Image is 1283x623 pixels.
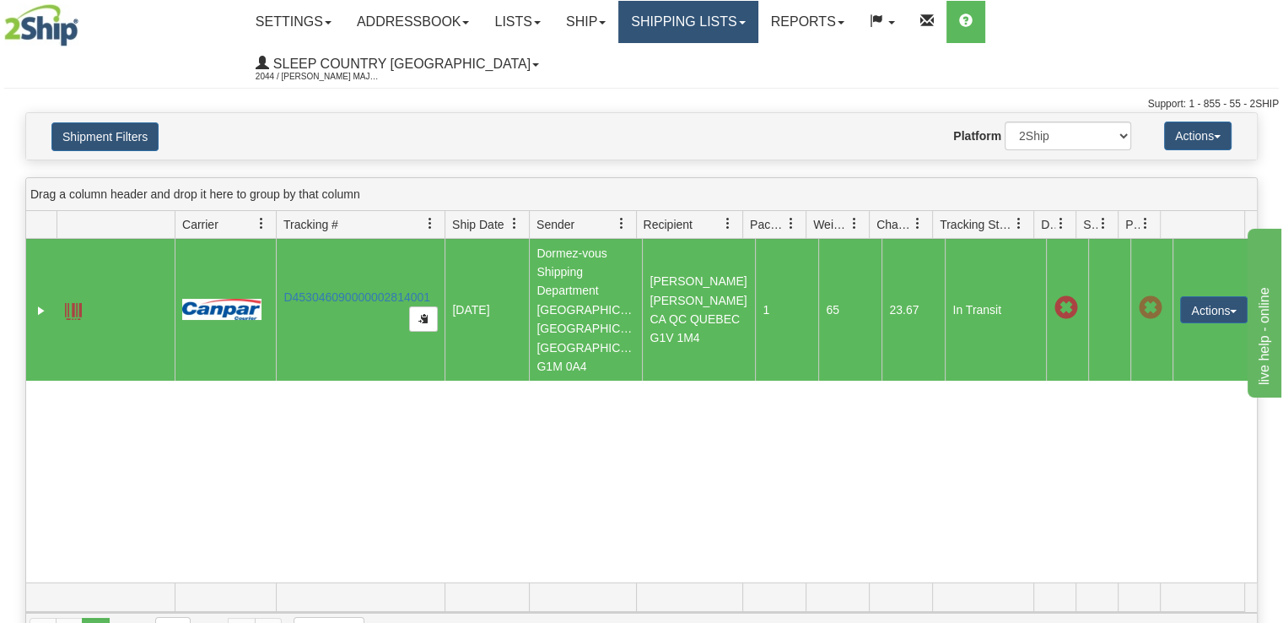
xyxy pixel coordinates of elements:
a: Packages filter column settings [777,209,806,238]
a: Lists [482,1,553,43]
span: Late [1054,296,1077,320]
td: 1 [755,239,818,381]
button: Copy to clipboard [409,306,438,332]
a: Sender filter column settings [607,209,636,238]
span: Packages [750,216,785,233]
a: Recipient filter column settings [714,209,742,238]
button: Actions [1180,296,1248,323]
div: live help - online [13,10,156,30]
a: Weight filter column settings [840,209,869,238]
a: Shipping lists [618,1,757,43]
a: Label [65,295,82,322]
button: Shipment Filters [51,122,159,151]
a: Shipment Issues filter column settings [1089,209,1118,238]
span: Charge [876,216,912,233]
a: Reports [758,1,857,43]
span: Ship Date [452,216,504,233]
span: Tracking Status [940,216,1013,233]
td: Dormez-vous Shipping Department [GEOGRAPHIC_DATA] [GEOGRAPHIC_DATA] [GEOGRAPHIC_DATA] G1M 0A4 [529,239,642,381]
a: Expand [33,302,50,319]
td: 65 [818,239,881,381]
td: [PERSON_NAME] [PERSON_NAME] CA QC QUEBEC G1V 1M4 [642,239,755,381]
span: Pickup Status [1125,216,1140,233]
a: D453046090000002814001 [283,290,430,304]
a: Settings [243,1,344,43]
a: Ship Date filter column settings [500,209,529,238]
span: Sleep Country [GEOGRAPHIC_DATA] [269,57,531,71]
div: Support: 1 - 855 - 55 - 2SHIP [4,97,1279,111]
td: [DATE] [445,239,529,381]
a: Charge filter column settings [903,209,932,238]
img: logo2044.jpg [4,4,78,46]
span: Carrier [182,216,218,233]
span: Shipment Issues [1083,216,1097,233]
a: Ship [553,1,618,43]
span: Weight [813,216,849,233]
label: Platform [953,127,1001,144]
td: In Transit [945,239,1046,381]
a: Tracking Status filter column settings [1005,209,1033,238]
span: Sender [536,216,574,233]
span: Tracking # [283,216,338,233]
div: grid grouping header [26,178,1257,211]
a: Addressbook [344,1,482,43]
a: Carrier filter column settings [247,209,276,238]
a: Delivery Status filter column settings [1047,209,1075,238]
span: Delivery Status [1041,216,1055,233]
span: Recipient [644,216,693,233]
span: 2044 / [PERSON_NAME] Major [PERSON_NAME] [256,68,382,85]
span: Pickup Not Assigned [1138,296,1162,320]
a: Pickup Status filter column settings [1131,209,1160,238]
a: Tracking # filter column settings [416,209,445,238]
iframe: chat widget [1244,225,1281,398]
img: 14 - Canpar [182,299,261,320]
td: 23.67 [881,239,945,381]
button: Actions [1164,122,1232,150]
a: Sleep Country [GEOGRAPHIC_DATA] 2044 / [PERSON_NAME] Major [PERSON_NAME] [243,43,552,85]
